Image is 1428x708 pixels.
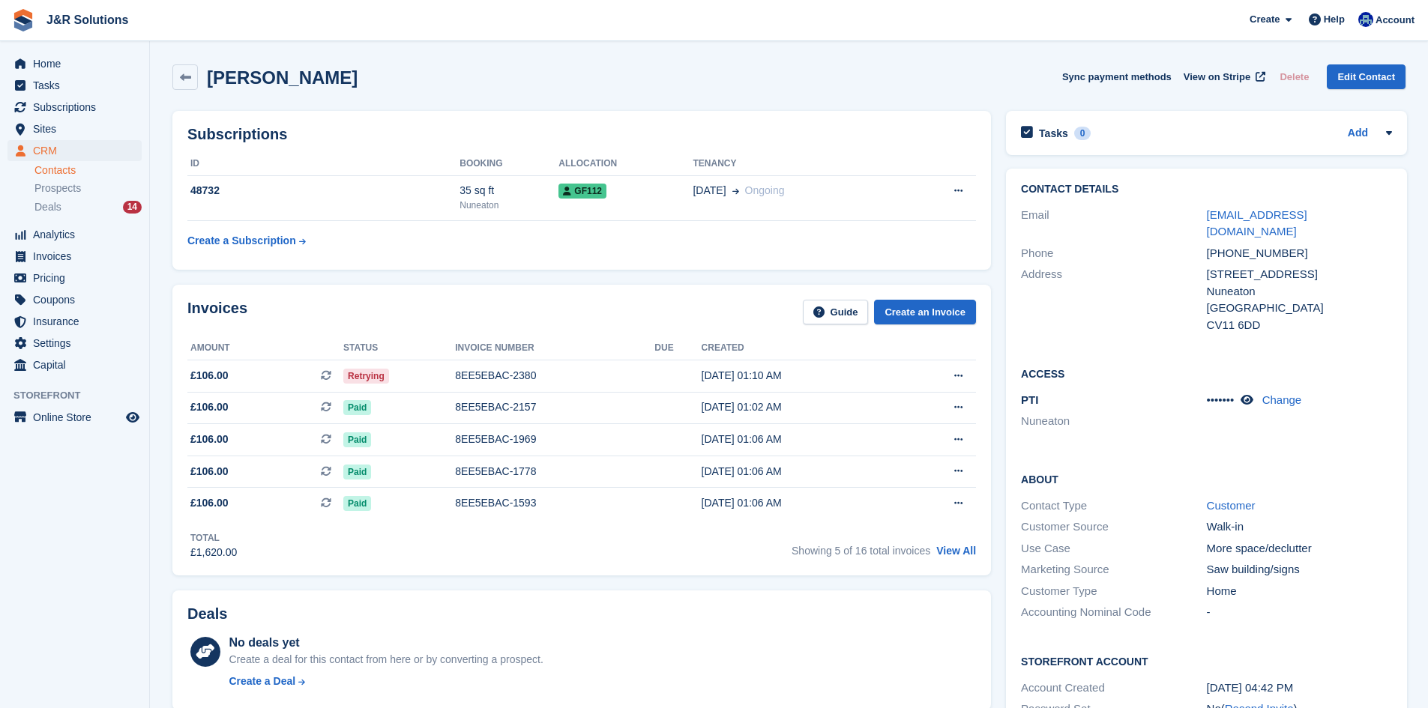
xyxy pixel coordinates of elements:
[190,464,229,479] span: £106.00
[33,53,123,74] span: Home
[190,432,229,447] span: £106.00
[13,388,149,403] span: Storefront
[33,407,123,428] span: Online Store
[460,183,558,199] div: 35 sq ft
[229,652,543,668] div: Create a deal for this contact from here or by converting a prospect.
[693,183,726,199] span: [DATE]
[1274,64,1315,89] button: Delete
[1207,499,1256,512] a: Customer
[1376,13,1415,28] span: Account
[187,300,247,324] h2: Invoices
[123,201,142,214] div: 14
[702,368,899,384] div: [DATE] 01:10 AM
[702,432,899,447] div: [DATE] 01:06 AM
[1039,127,1068,140] h2: Tasks
[7,289,142,310] a: menu
[1021,497,1206,515] div: Contact Type
[343,369,389,384] span: Retrying
[343,336,455,360] th: Status
[12,9,34,31] img: stora-icon-8386f47178a22dfd0bd8f6a31ec36ba5ce8667c1dd55bd0f319d3a0aa187defe.svg
[1207,266,1392,283] div: [STREET_ADDRESS]
[1250,12,1280,27] span: Create
[33,333,123,354] span: Settings
[558,184,606,199] span: GF112
[702,464,899,479] div: [DATE] 01:06 AM
[1207,283,1392,300] div: Nuneaton
[455,336,654,360] th: Invoice number
[187,233,296,249] div: Create a Subscription
[455,399,654,415] div: 8EE5EBAC-2157
[7,354,142,375] a: menu
[190,368,229,384] span: £106.00
[1184,70,1250,85] span: View on Stripe
[1021,561,1206,578] div: Marketing Source
[455,495,654,511] div: 8EE5EBAC-1593
[33,118,123,139] span: Sites
[34,199,142,215] a: Deals 14
[1021,207,1206,240] div: Email
[1074,127,1091,140] div: 0
[1021,540,1206,557] div: Use Case
[1207,245,1392,262] div: [PHONE_NUMBER]
[187,152,460,176] th: ID
[40,7,134,32] a: J&R Solutions
[1207,300,1392,317] div: [GEOGRAPHIC_DATA]
[654,336,701,360] th: Due
[124,408,142,426] a: Preview store
[455,464,654,479] div: 8EE5EBAC-1778
[7,118,142,139] a: menu
[33,246,123,267] span: Invoices
[1207,561,1392,578] div: Saw building/signs
[33,224,123,245] span: Analytics
[1348,125,1368,142] a: Add
[1324,12,1345,27] span: Help
[33,311,123,332] span: Insurance
[1021,413,1206,430] li: Nuneaton
[1021,680,1206,697] div: Account Created
[1358,12,1373,27] img: Macie Adcock
[874,300,976,324] a: Create an Invoice
[190,531,237,545] div: Total
[792,545,930,557] span: Showing 5 of 16 total invoices
[1327,64,1406,89] a: Edit Contact
[702,495,899,511] div: [DATE] 01:06 AM
[33,97,123,118] span: Subscriptions
[7,246,142,267] a: menu
[936,545,976,557] a: View All
[343,400,371,415] span: Paid
[1021,583,1206,600] div: Customer Type
[343,465,371,479] span: Paid
[1207,540,1392,557] div: More space/declutter
[7,333,142,354] a: menu
[187,183,460,199] div: 48732
[1062,64,1172,89] button: Sync payment methods
[229,674,543,689] a: Create a Deal
[190,545,237,560] div: £1,620.00
[558,152,693,176] th: Allocation
[1021,518,1206,536] div: Customer Source
[33,75,123,96] span: Tasks
[745,184,785,196] span: Ongoing
[33,140,123,161] span: CRM
[693,152,903,176] th: Tenancy
[455,432,654,447] div: 8EE5EBAC-1969
[1207,393,1235,406] span: •••••••
[1262,393,1302,406] a: Change
[1207,317,1392,334] div: CV11 6DD
[33,289,123,310] span: Coupons
[34,181,81,196] span: Prospects
[7,140,142,161] a: menu
[343,432,371,447] span: Paid
[803,300,869,324] a: Guide
[7,97,142,118] a: menu
[187,605,227,623] h2: Deals
[34,200,61,214] span: Deals
[702,399,899,415] div: [DATE] 01:02 AM
[1021,653,1392,668] h2: Storefront Account
[1021,366,1392,381] h2: Access
[33,267,123,288] span: Pricing
[1207,518,1392,536] div: Walk-in
[190,399,229,415] span: £106.00
[343,496,371,511] span: Paid
[190,495,229,511] span: £106.00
